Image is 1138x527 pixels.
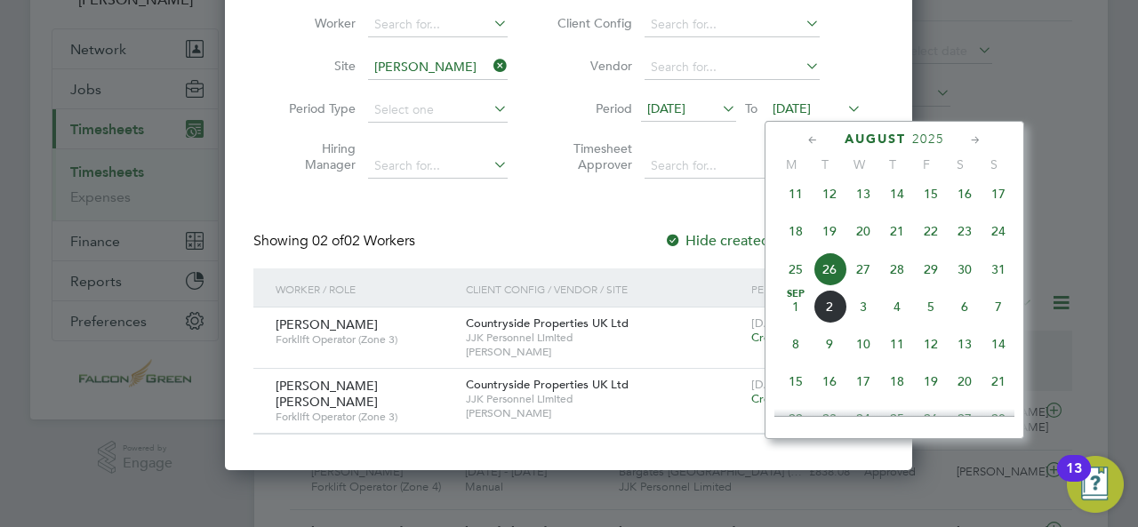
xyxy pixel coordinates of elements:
span: Sep [779,290,813,299]
span: Forklift Operator (Zone 3) [276,332,453,347]
span: [DATE] - [DATE] [751,377,833,392]
span: 17 [982,177,1015,211]
span: 27 [846,252,880,286]
label: Client Config [552,15,632,31]
span: F [910,156,943,172]
span: 2 [813,290,846,323]
input: Search for... [645,55,820,80]
span: To [740,97,763,120]
div: Worker / Role [271,268,461,309]
span: 3 [846,290,880,323]
span: 15 [914,177,948,211]
span: 26 [914,402,948,435]
span: 28 [880,252,914,286]
span: [DATE] [647,100,685,116]
span: 21 [982,364,1015,398]
span: [PERSON_NAME] [466,345,742,359]
span: M [774,156,808,172]
span: Countryside Properties UK Ltd [466,315,629,331]
span: T [876,156,910,172]
span: 12 [914,327,948,361]
span: 30 [948,252,982,286]
span: 02 Workers [312,232,415,250]
span: 20 [948,364,982,398]
button: Open Resource Center, 13 new notifications [1067,456,1124,513]
span: 16 [813,364,846,398]
span: 8 [779,327,813,361]
span: 31 [982,252,1015,286]
label: Period [552,100,632,116]
span: 12 [813,177,846,211]
span: 19 [813,214,846,248]
div: 13 [1066,468,1082,491]
span: 19 [914,364,948,398]
span: 13 [846,177,880,211]
span: 25 [880,402,914,435]
span: T [808,156,842,172]
span: 7 [982,290,1015,323]
span: 6 [948,290,982,323]
span: 22 [779,402,813,435]
span: Create timesheet [751,391,842,406]
label: Worker [276,15,356,31]
span: S [943,156,977,172]
span: [DATE] - [DATE] [751,315,833,331]
div: Client Config / Vendor / Site [461,268,747,309]
span: 25 [779,252,813,286]
span: W [842,156,876,172]
span: Countryside Properties UK Ltd [466,377,629,392]
span: 28 [982,402,1015,435]
input: Search for... [645,154,820,179]
span: 5 [914,290,948,323]
span: S [977,156,1011,172]
span: 02 of [312,232,344,250]
span: 4 [880,290,914,323]
span: 2025 [912,132,944,147]
span: 29 [914,252,948,286]
label: Vendor [552,58,632,74]
span: 16 [948,177,982,211]
label: Timesheet Approver [552,140,632,172]
label: Hiring Manager [276,140,356,172]
span: Create timesheet [751,330,842,345]
span: [DATE] [773,100,811,116]
span: 10 [846,327,880,361]
span: [PERSON_NAME] [276,316,378,332]
input: Search for... [645,12,820,37]
input: Select one [368,98,508,123]
span: 11 [779,177,813,211]
span: 11 [880,327,914,361]
span: 24 [846,402,880,435]
span: Forklift Operator (Zone 3) [276,410,453,424]
span: 21 [880,214,914,248]
input: Search for... [368,154,508,179]
span: 17 [846,364,880,398]
span: 18 [880,364,914,398]
span: JJK Personnel Limited [466,392,742,406]
label: Period Type [276,100,356,116]
span: 15 [779,364,813,398]
div: Period [747,268,866,309]
span: 14 [982,327,1015,361]
label: Site [276,58,356,74]
span: 14 [880,177,914,211]
span: 24 [982,214,1015,248]
span: 18 [779,214,813,248]
span: 26 [813,252,846,286]
span: [PERSON_NAME] [466,406,742,420]
label: Hide created timesheets [664,232,845,250]
span: August [845,132,906,147]
input: Search for... [368,12,508,37]
span: 23 [948,214,982,248]
div: Showing [253,232,419,251]
span: JJK Personnel Limited [466,331,742,345]
span: 22 [914,214,948,248]
span: [PERSON_NAME] [PERSON_NAME] [276,378,378,410]
input: Search for... [368,55,508,80]
span: 13 [948,327,982,361]
span: 27 [948,402,982,435]
span: 9 [813,327,846,361]
span: 20 [846,214,880,248]
span: 23 [813,402,846,435]
span: 1 [779,290,813,323]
